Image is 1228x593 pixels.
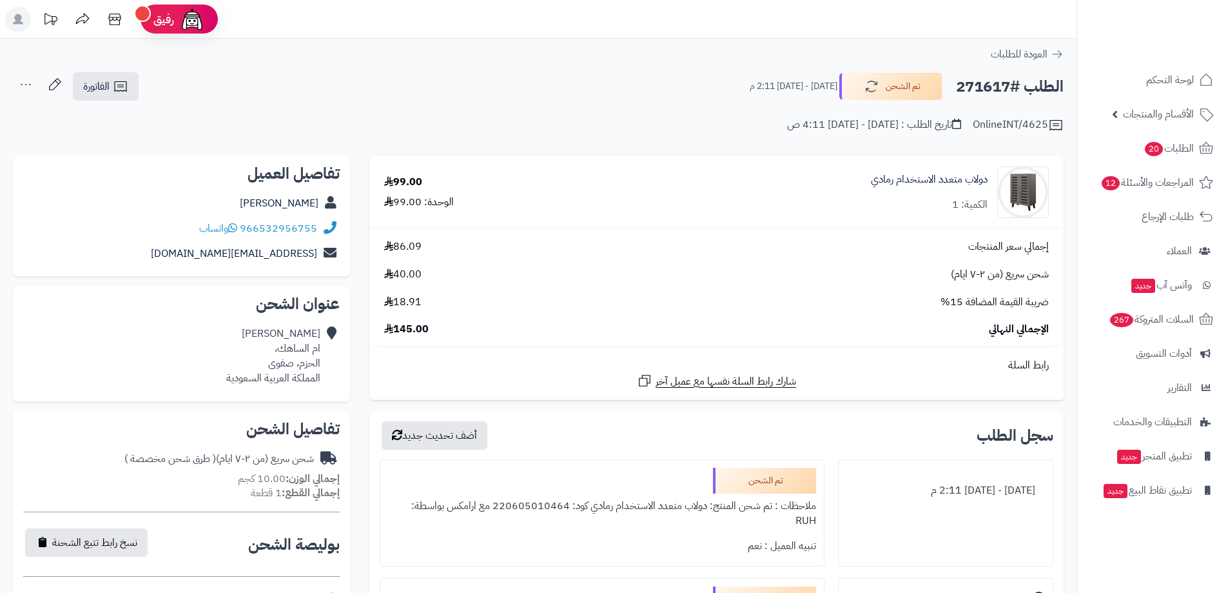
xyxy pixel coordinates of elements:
[1130,276,1192,294] span: وآتس آب
[1085,441,1220,472] a: تطبيق المتجرجديد
[1116,447,1192,465] span: تطبيق المتجر
[388,534,815,559] div: تنبيه العميل : نعم
[1109,310,1194,328] span: السلات المتروكة
[998,166,1048,218] img: 1709999200-220605010464-90x90.jpg
[1085,407,1220,437] a: التطبيقات والخدمات
[23,296,340,312] h2: عنوان الشحن
[1167,242,1192,260] span: العملاء
[23,166,340,181] h2: تفاصيل العميل
[1085,236,1220,266] a: العملاء
[151,246,317,261] a: [EMAIL_ADDRESS][DOMAIN_NAME]
[656,374,796,389] span: شارك رابط السلة نفسها مع عميل آخر
[968,239,1049,254] span: إجمالي سعر المنتجات
[52,535,137,550] span: نسخ رابط تتبع الشحنة
[1102,176,1120,190] span: 12
[1117,450,1141,464] span: جديد
[1136,345,1192,363] span: أدوات التسويق
[1131,279,1155,293] span: جديد
[1085,338,1220,369] a: أدوات التسويق
[951,267,1049,282] span: شحن سريع (من ٢-٧ ايام)
[238,471,340,487] small: 10.00 كجم
[153,12,174,27] span: رفيق
[25,528,148,557] button: نسخ رابط تتبع الشحنة
[713,468,816,494] div: تم الشحن
[384,195,454,210] div: الوحدة: 99.00
[240,196,318,211] a: [PERSON_NAME]
[846,478,1045,503] div: [DATE] - [DATE] 2:11 م
[973,117,1064,133] div: OnlineINT/4625
[1142,208,1194,226] span: طلبات الإرجاع
[1085,65,1220,95] a: لوحة التحكم
[1085,133,1220,164] a: الطلبات20
[384,239,422,254] span: 86.09
[384,295,422,310] span: 18.91
[1085,270,1220,301] a: وآتس آبجديد
[23,421,340,437] h2: تفاصيل الشحن
[1085,304,1220,335] a: السلات المتروكة267
[1100,174,1194,192] span: المراجعات والأسئلة
[179,6,205,32] img: ai-face.png
[382,421,487,450] button: أضف تحديث جديد
[240,221,317,236] a: 966532956755
[1123,105,1194,123] span: الأقسام والمنتجات
[375,358,1058,373] div: رابط السلة
[1085,475,1220,506] a: تطبيق نقاط البيعجديد
[251,485,340,501] small: 1 قطعة
[1085,201,1220,232] a: طلبات الإرجاع
[226,327,320,385] div: [PERSON_NAME] ام الساهك، الحزم، صفوى المملكة العربية السعودية
[248,537,340,552] h2: بوليصة الشحن
[124,451,216,467] span: ( طرق شحن مخصصة )
[637,373,796,389] a: شارك رابط السلة نفسها مع عميل آخر
[1167,379,1192,397] span: التقارير
[1104,484,1127,498] span: جديد
[286,471,340,487] strong: إجمالي الوزن:
[384,322,429,337] span: 145.00
[73,72,139,101] a: الفاتورة
[1085,167,1220,198] a: المراجعات والأسئلة12
[1144,139,1194,157] span: الطلبات
[991,46,1064,62] a: العودة للطلبات
[1102,481,1192,499] span: تطبيق نقاط البيع
[1146,71,1194,89] span: لوحة التحكم
[34,6,66,35] a: تحديثات المنصة
[991,46,1048,62] span: العودة للطلبات
[388,494,815,534] div: ملاحظات : تم شحن المنتج: دولاب متعدد الاستخدام رمادي كود: 220605010464 مع ارامكس بواسطة: RUH
[282,485,340,501] strong: إجمالي القطع:
[787,117,961,132] div: تاريخ الطلب : [DATE] - [DATE] 4:11 ص
[124,452,314,467] div: شحن سريع (من ٢-٧ ايام)
[199,221,237,236] a: واتساب
[956,74,1064,100] h2: الطلب #271617
[384,175,422,190] div: 99.00
[750,80,837,93] small: [DATE] - [DATE] 2:11 م
[1110,313,1133,327] span: 267
[977,428,1053,443] h3: سجل الطلب
[952,197,988,212] div: الكمية: 1
[871,172,988,187] a: دولاب متعدد الاستخدام رمادي
[1145,142,1163,156] span: 20
[1085,372,1220,403] a: التقارير
[989,322,1049,337] span: الإجمالي النهائي
[1113,413,1192,431] span: التطبيقات والخدمات
[83,79,110,94] span: الفاتورة
[940,295,1049,310] span: ضريبة القيمة المضافة 15%
[839,73,942,100] button: تم الشحن
[384,267,422,282] span: 40.00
